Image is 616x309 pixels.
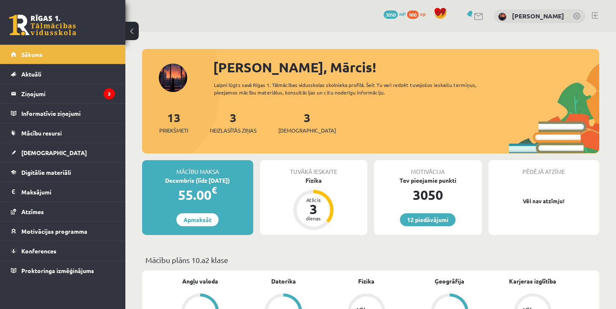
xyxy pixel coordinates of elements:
a: Konferences [11,241,115,260]
a: Angļu valoda [182,277,218,286]
div: 55.00 [142,185,253,205]
div: Mācību maksa [142,160,253,176]
img: Mārcis Līvens [498,13,507,21]
span: 900 [407,10,419,19]
a: Apmaksāt [176,213,219,226]
a: [PERSON_NAME] [512,12,564,20]
span: Sākums [21,51,43,58]
div: Fizika [260,176,368,185]
span: Aktuāli [21,70,41,78]
a: Proktoringa izmēģinājums [11,261,115,280]
span: Atzīmes [21,208,44,215]
a: Motivācijas programma [11,222,115,241]
span: [DEMOGRAPHIC_DATA] [21,149,87,156]
a: 3050 mP [384,10,406,17]
legend: Informatīvie ziņojumi [21,104,115,123]
a: Digitālie materiāli [11,163,115,182]
a: Sākums [11,45,115,64]
span: Neizlasītās ziņas [210,126,257,135]
a: 3[DEMOGRAPHIC_DATA] [278,110,336,135]
a: 13Priekšmeti [159,110,188,135]
div: [PERSON_NAME], Mārcis! [213,57,599,77]
a: Maksājumi [11,182,115,202]
div: 3050 [374,185,482,205]
div: Decembris (līdz [DATE]) [142,176,253,185]
span: Proktoringa izmēģinājums [21,267,94,274]
span: Mācību resursi [21,129,62,137]
a: 12 piedāvājumi [400,213,456,226]
div: Tev pieejamie punkti [374,176,482,185]
a: 3Neizlasītās ziņas [210,110,257,135]
a: Ziņojumi3 [11,84,115,103]
span: Konferences [21,247,56,255]
a: Karjeras izglītība [509,277,556,286]
span: Priekšmeti [159,126,188,135]
div: dienas [301,216,326,221]
a: Mācību resursi [11,123,115,143]
span: € [211,184,217,196]
a: Rīgas 1. Tālmācības vidusskola [9,15,76,36]
a: [DEMOGRAPHIC_DATA] [11,143,115,162]
a: Fizika [358,277,374,286]
div: Laipni lūgts savā Rīgas 1. Tālmācības vidusskolas skolnieka profilā. Šeit Tu vari redzēt tuvojošo... [214,81,488,96]
a: Aktuāli [11,64,115,84]
a: Atzīmes [11,202,115,221]
legend: Ziņojumi [21,84,115,103]
span: [DEMOGRAPHIC_DATA] [278,126,336,135]
a: Informatīvie ziņojumi [11,104,115,123]
span: Motivācijas programma [21,227,87,235]
span: mP [399,10,406,17]
div: Atlicis [301,197,326,202]
div: Motivācija [374,160,482,176]
div: Pēdējā atzīme [489,160,600,176]
a: Fizika Atlicis 3 dienas [260,176,368,231]
i: 3 [104,88,115,100]
a: Datorika [271,277,296,286]
legend: Maksājumi [21,182,115,202]
p: Mācību plāns 10.a2 klase [145,254,596,266]
a: Ģeogrāfija [435,277,464,286]
div: Tuvākā ieskaite [260,160,368,176]
span: 3050 [384,10,398,19]
a: 900 xp [407,10,430,17]
div: 3 [301,202,326,216]
span: Digitālie materiāli [21,169,71,176]
span: xp [420,10,425,17]
p: Vēl nav atzīmju! [493,197,596,205]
